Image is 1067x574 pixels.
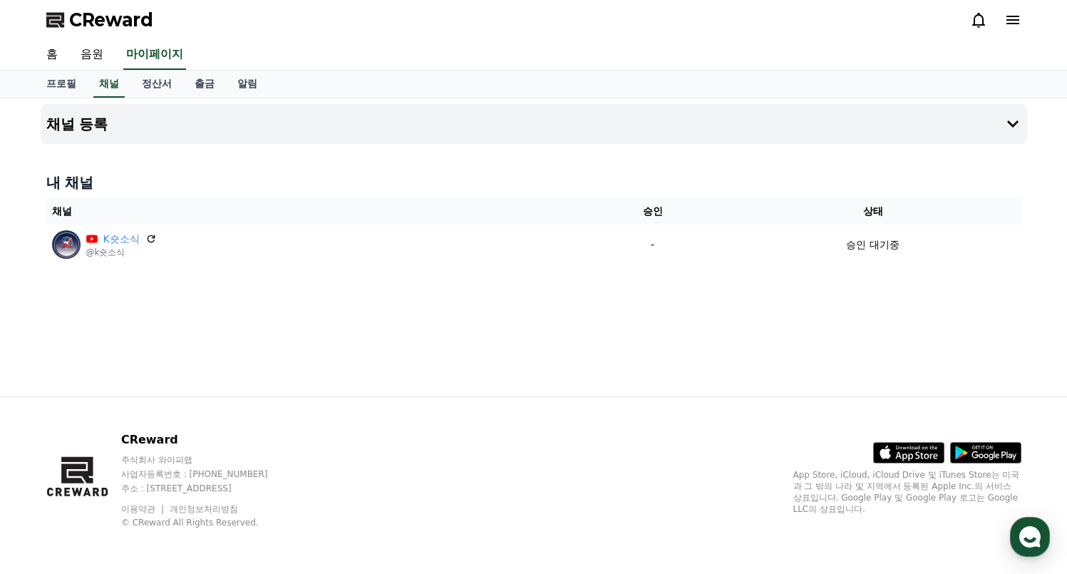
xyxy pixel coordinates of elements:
a: 출금 [183,71,226,98]
a: 개인정보처리방침 [170,504,238,514]
h4: 채널 등록 [46,116,108,132]
a: 홈 [35,40,69,70]
p: 승인 대기중 [846,237,899,252]
p: © CReward All Rights Reserved. [121,517,295,528]
p: @k숏소식 [86,247,157,258]
p: - [587,237,719,252]
img: K숏소식 [52,230,81,259]
a: CReward [46,9,153,31]
span: CReward [69,9,153,31]
th: 채널 [46,198,581,225]
a: 프로필 [35,71,88,98]
a: 이용약관 [121,504,166,514]
a: 채널 [93,71,125,98]
p: App Store, iCloud, iCloud Drive 및 iTunes Store는 미국과 그 밖의 나라 및 지역에서 등록된 Apple Inc.의 서비스 상표입니다. Goo... [793,469,1021,515]
p: 사업자등록번호 : [PHONE_NUMBER] [121,468,295,480]
a: 음원 [69,40,115,70]
p: 주식회사 와이피랩 [121,454,295,466]
a: 마이페이지 [123,40,186,70]
p: CReward [121,431,295,449]
th: 상태 [725,198,1021,225]
button: 채널 등록 [41,104,1027,144]
a: 알림 [226,71,269,98]
th: 승인 [581,198,725,225]
a: 정산서 [130,71,183,98]
a: K숏소식 [103,232,140,247]
h4: 내 채널 [46,173,1021,193]
p: 주소 : [STREET_ADDRESS] [121,483,295,494]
